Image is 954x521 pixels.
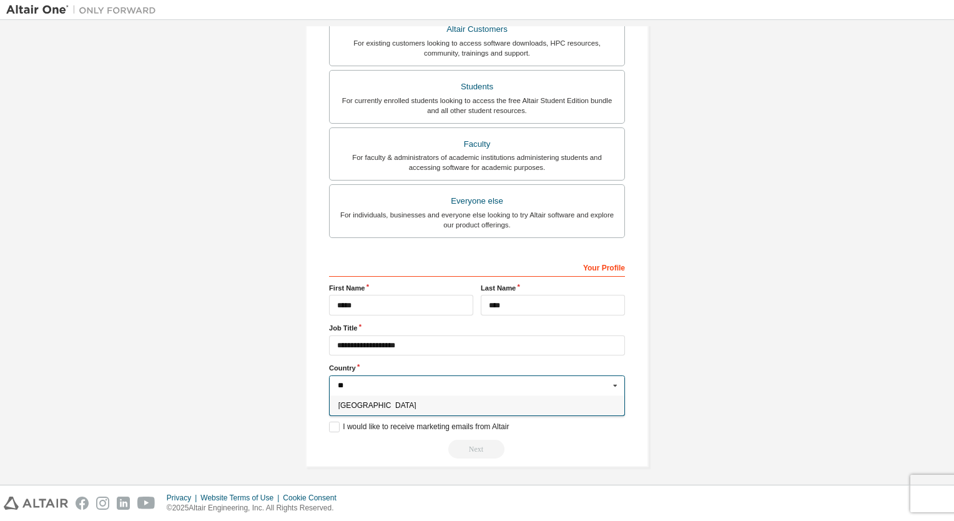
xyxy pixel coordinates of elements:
img: linkedin.svg [117,497,130,510]
div: Everyone else [337,192,617,210]
img: altair_logo.svg [4,497,68,510]
img: youtube.svg [137,497,155,510]
label: Job Title [329,323,625,333]
label: I would like to receive marketing emails from Altair [329,422,509,432]
label: Last Name [481,283,625,293]
div: Faculty [337,136,617,153]
div: Website Terms of Use [200,493,283,503]
p: © 2025 Altair Engineering, Inc. All Rights Reserved. [167,503,344,514]
label: Country [329,363,625,373]
label: First Name [329,283,473,293]
div: Altair Customers [337,21,617,38]
span: [GEOGRAPHIC_DATA] [338,402,616,409]
div: Read and acccept EULA to continue [329,440,625,459]
img: facebook.svg [76,497,89,510]
img: instagram.svg [96,497,109,510]
img: Altair One [6,4,162,16]
div: For existing customers looking to access software downloads, HPC resources, community, trainings ... [337,38,617,58]
div: Students [337,78,617,96]
div: For individuals, businesses and everyone else looking to try Altair software and explore our prod... [337,210,617,230]
div: Privacy [167,493,200,503]
div: For currently enrolled students looking to access the free Altair Student Edition bundle and all ... [337,96,617,116]
div: Your Profile [329,257,625,277]
div: For faculty & administrators of academic institutions administering students and accessing softwa... [337,152,617,172]
div: Cookie Consent [283,493,343,503]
